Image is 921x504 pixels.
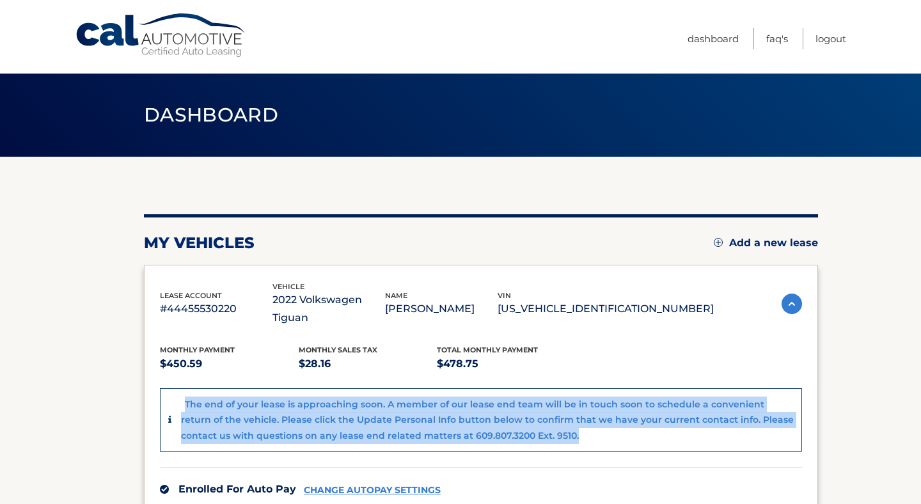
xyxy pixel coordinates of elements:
[144,103,278,127] span: Dashboard
[160,485,169,494] img: check.svg
[299,355,437,373] p: $28.16
[160,300,272,318] p: #44455530220
[714,238,723,247] img: add.svg
[498,291,511,300] span: vin
[75,13,248,58] a: Cal Automotive
[181,398,794,441] p: The end of your lease is approaching soon. A member of our lease end team will be in touch soon t...
[385,291,407,300] span: name
[498,300,714,318] p: [US_VEHICLE_IDENTIFICATION_NUMBER]
[385,300,498,318] p: [PERSON_NAME]
[304,485,441,496] a: CHANGE AUTOPAY SETTINGS
[299,345,377,354] span: Monthly sales Tax
[437,355,576,373] p: $478.75
[815,28,846,49] a: Logout
[160,345,235,354] span: Monthly Payment
[144,233,255,253] h2: my vehicles
[272,291,385,327] p: 2022 Volkswagen Tiguan
[437,345,538,354] span: Total Monthly Payment
[160,355,299,373] p: $450.59
[178,483,296,495] span: Enrolled For Auto Pay
[688,28,739,49] a: Dashboard
[766,28,788,49] a: FAQ's
[272,282,304,291] span: vehicle
[782,294,802,314] img: accordion-active.svg
[160,291,222,300] span: lease account
[714,237,818,249] a: Add a new lease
